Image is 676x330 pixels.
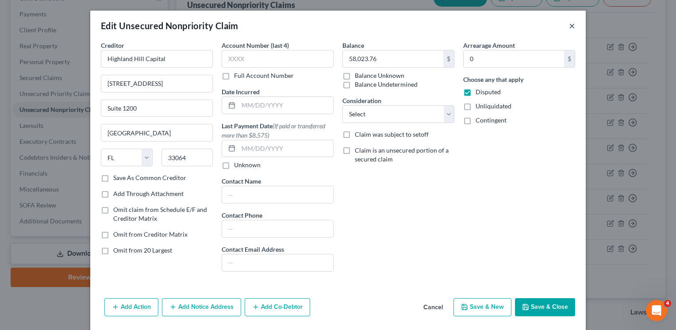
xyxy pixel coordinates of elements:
span: 4 [664,300,671,307]
div: Edit Unsecured Nonpriority Claim [101,19,238,32]
label: Full Account Number [234,71,294,80]
input: MM/DD/YYYY [238,140,333,157]
button: Add Notice Address [162,298,241,317]
div: $ [443,50,454,67]
input: Enter address... [101,75,212,92]
label: Account Number (last 4) [222,41,289,50]
label: Contact Email Address [222,245,284,254]
span: Omit claim from Schedule E/F and Creditor Matrix [113,206,207,222]
button: Save & New [453,298,511,317]
input: -- [222,220,333,237]
label: Choose any that apply [463,75,523,84]
input: Enter zip... [161,149,213,166]
label: Balance Undetermined [355,80,418,89]
div: $ [564,50,575,67]
button: Save & Close [515,298,575,317]
span: Omit from 20 Largest [113,246,172,254]
button: Add Action [104,298,158,317]
label: Contact Phone [222,211,262,220]
label: Unknown [234,161,261,169]
input: XXXX [222,50,334,68]
input: Apt, Suite, etc... [101,100,212,117]
label: Date Incurred [222,87,260,96]
span: (If paid or transferred more than $8,575) [222,122,325,139]
span: Claim was subject to setoff [355,130,429,138]
span: Omit from Creditor Matrix [113,230,188,238]
span: Unliquidated [476,102,511,110]
input: 0.00 [464,50,564,67]
label: Contact Name [222,177,261,186]
input: -- [222,254,333,271]
span: Claim is an unsecured portion of a secured claim [355,146,449,163]
span: Contingent [476,116,507,124]
input: Search creditor by name... [101,50,213,68]
label: Balance Unknown [355,71,404,80]
span: Creditor [101,42,124,49]
label: Balance [342,41,364,50]
label: Add Through Attachment [113,189,184,198]
input: Enter city... [101,124,212,141]
label: Last Payment Date [222,121,334,140]
label: Arrearage Amount [463,41,515,50]
input: -- [222,186,333,203]
button: × [569,20,575,31]
button: Add Co-Debtor [245,298,310,317]
label: Consideration [342,96,381,105]
iframe: Intercom live chat [646,300,667,321]
button: Cancel [416,299,450,317]
input: MM/DD/YYYY [238,97,333,114]
label: Save As Common Creditor [113,173,186,182]
span: Disputed [476,88,501,96]
input: 0.00 [343,50,443,67]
